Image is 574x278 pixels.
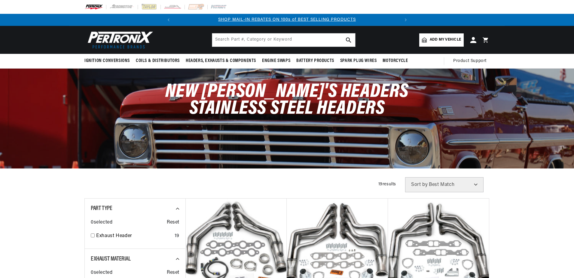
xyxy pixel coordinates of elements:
[91,219,112,227] span: 0 selected
[419,33,464,47] a: Add my vehicle
[91,205,112,212] span: Part Type
[218,17,356,22] a: SHOP MAIL-IN REBATES ON 100s of BEST SELLING PRODUCTS
[84,29,154,50] img: Pertronix
[91,256,131,262] span: Exhaust Material
[183,54,259,68] summary: Headers, Exhausts & Components
[69,14,505,26] slideshow-component: Translation missing: en.sections.announcements.announcement_bar
[96,232,172,240] a: Exhaust Header
[296,58,334,64] span: Battery Products
[400,14,412,26] button: Translation missing: en.sections.announcements.next_announcement
[165,82,409,118] span: New [PERSON_NAME]'s Headers Stainless Steel Headers
[380,54,411,68] summary: Motorcycle
[378,182,396,187] span: 19 results
[167,219,179,227] span: Reset
[383,58,408,64] span: Motorcycle
[337,54,380,68] summary: Spark Plug Wires
[175,17,400,23] div: 1 of 2
[212,33,355,47] input: Search Part #, Category or Keyword
[84,54,133,68] summary: Ignition Conversions
[133,54,183,68] summary: Coils & Distributors
[430,37,461,43] span: Add my vehicle
[175,232,179,240] div: 19
[163,14,175,26] button: Translation missing: en.sections.announcements.previous_announcement
[175,17,400,23] div: Announcement
[84,58,130,64] span: Ignition Conversions
[405,177,484,192] select: Sort by
[453,54,490,68] summary: Product Support
[136,58,180,64] span: Coils & Distributors
[342,33,355,47] button: search button
[293,54,337,68] summary: Battery Products
[91,269,112,277] span: 0 selected
[262,58,290,64] span: Engine Swaps
[259,54,293,68] summary: Engine Swaps
[411,182,428,187] span: Sort by
[340,58,377,64] span: Spark Plug Wires
[167,269,179,277] span: Reset
[186,58,256,64] span: Headers, Exhausts & Components
[453,58,487,64] span: Product Support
